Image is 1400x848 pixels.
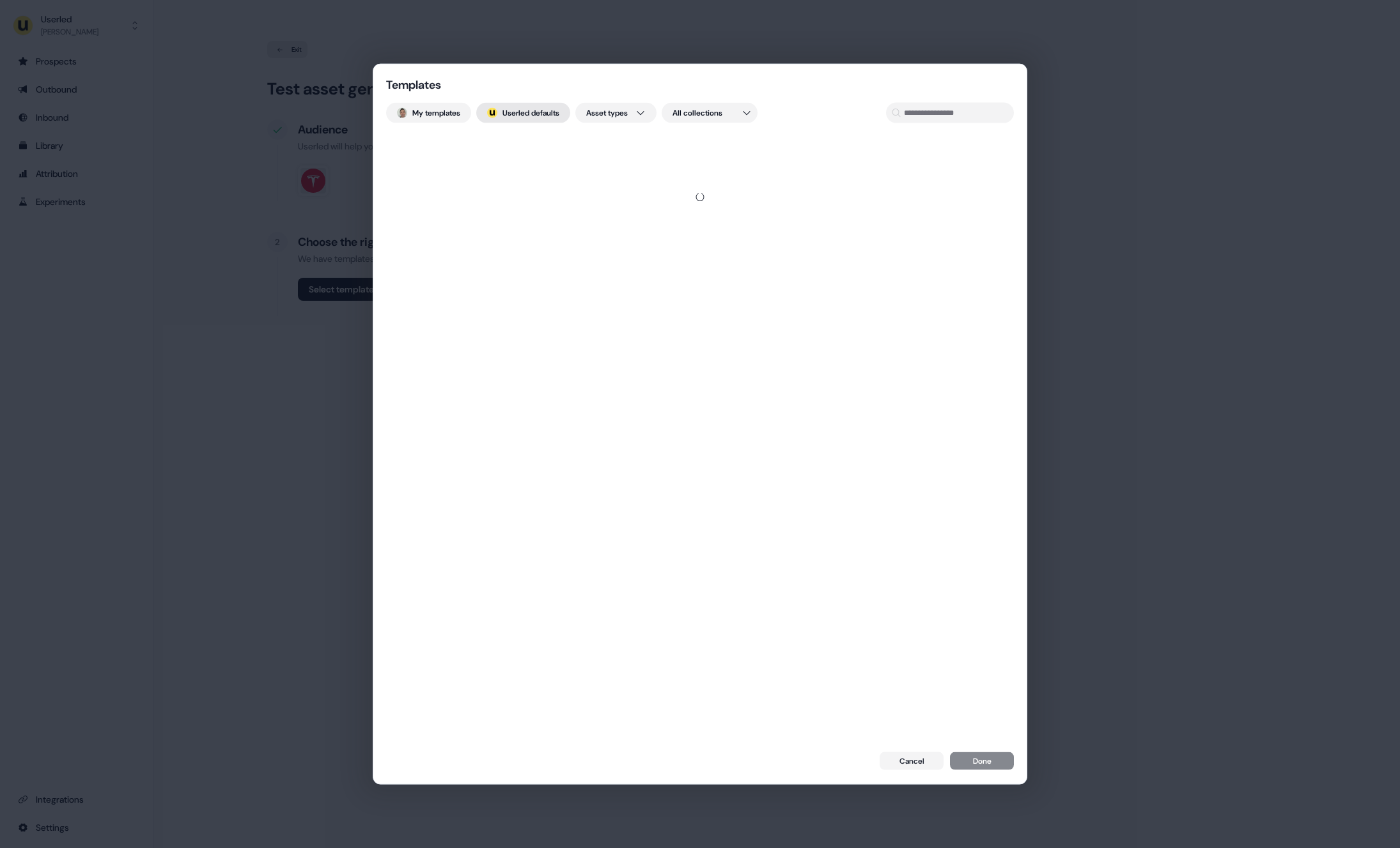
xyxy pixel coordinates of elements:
button: My templates [386,103,471,123]
img: Yves [397,108,407,118]
button: Cancel [880,752,944,769]
div: ; [487,108,497,118]
span: All collections [673,107,722,119]
button: Asset types [575,103,657,123]
button: All collections [662,103,758,123]
button: userled logo;Userled defaults [476,103,570,123]
img: userled logo [487,108,497,118]
div: Templates [386,77,514,93]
